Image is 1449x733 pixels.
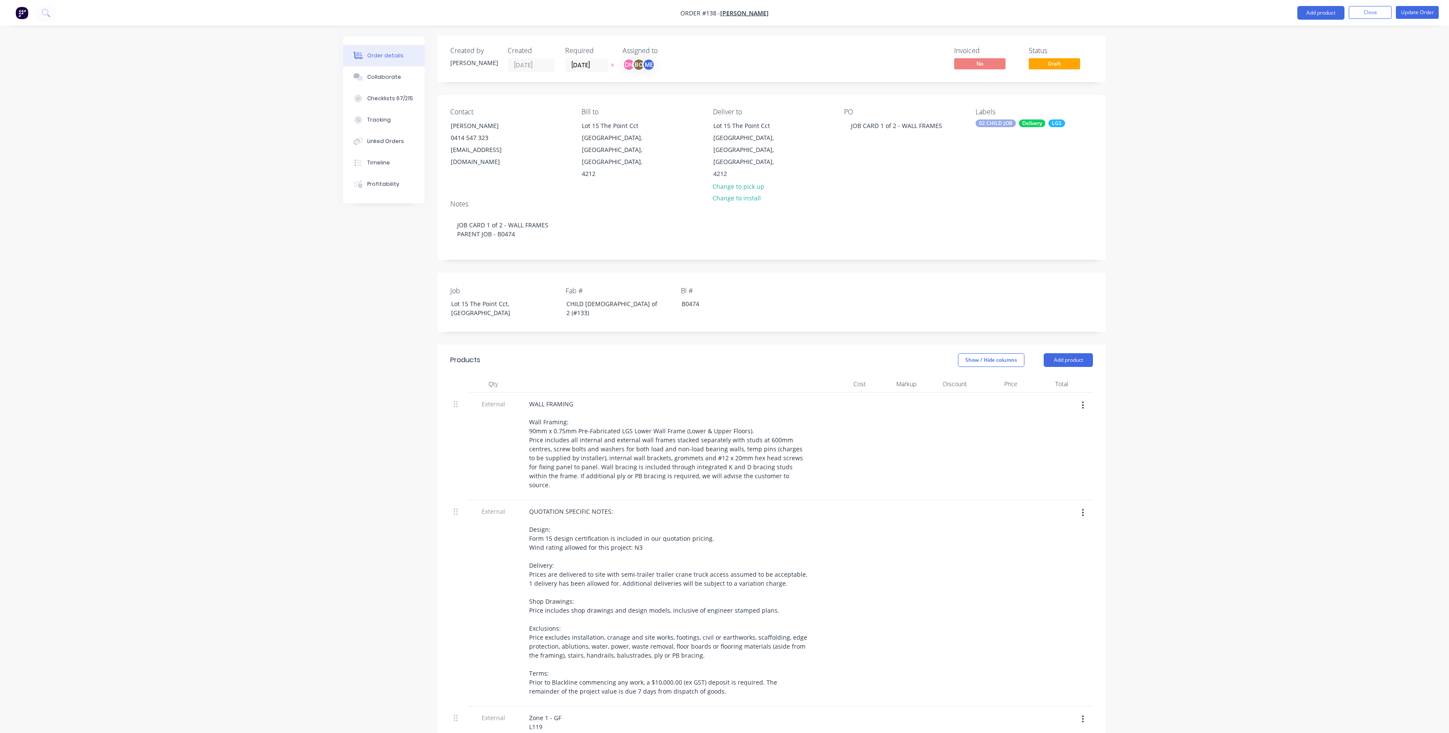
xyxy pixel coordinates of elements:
span: Draft [1029,58,1080,69]
a: [PERSON_NAME] [720,9,769,17]
div: [PERSON_NAME] [451,120,522,132]
span: External [471,713,515,722]
div: Total [1021,375,1072,393]
div: Products [450,355,480,365]
button: Order details [343,45,425,66]
div: Labels [976,108,1093,116]
div: [EMAIL_ADDRESS][DOMAIN_NAME] [451,144,522,168]
span: External [471,507,515,516]
div: Contact [450,108,568,116]
button: Tracking [343,109,425,131]
img: Factory [15,6,28,19]
button: Add product [1297,6,1344,20]
label: Job [450,286,557,296]
span: External [471,399,515,408]
div: Created [508,47,555,55]
div: Assigned to [623,47,708,55]
div: Order details [367,52,404,60]
button: Checklists 67/215 [343,88,425,109]
div: Status [1029,47,1093,55]
div: Profitability [367,180,399,188]
div: Qty [467,375,519,393]
div: BC [632,58,645,71]
div: [GEOGRAPHIC_DATA], [GEOGRAPHIC_DATA], [GEOGRAPHIC_DATA], 4212 [582,132,653,180]
div: 02 CHILD JOB [976,119,1016,127]
div: Discount [920,375,970,393]
div: Lot 15 The Point Cct, [GEOGRAPHIC_DATA] [444,298,551,319]
label: Bl # [681,286,788,296]
div: LGS [1048,119,1065,127]
button: Collaborate [343,66,425,88]
div: Invoiced [954,47,1018,55]
div: Lot 15 The Point Cct[GEOGRAPHIC_DATA], [GEOGRAPHIC_DATA], [GEOGRAPHIC_DATA], 4212 [575,119,660,180]
div: Deliver to [713,108,830,116]
div: Lot 15 The Point Cct [713,120,784,132]
div: Checklists 67/215 [367,95,413,102]
div: Created by [450,47,497,55]
button: Timeline [343,152,425,173]
div: Tracking [367,116,391,124]
div: [PERSON_NAME]0414 547 323[EMAIL_ADDRESS][DOMAIN_NAME] [443,119,529,168]
div: 0414 547 323 [451,132,522,144]
div: Linked Orders [367,137,404,145]
div: Delivery [1019,119,1045,127]
button: Close [1349,6,1392,19]
div: Timeline [367,159,390,167]
div: DN [623,58,635,71]
div: Lot 15 The Point Cct[GEOGRAPHIC_DATA], [GEOGRAPHIC_DATA], [GEOGRAPHIC_DATA], 4212 [706,119,792,180]
button: Change to pick up [708,180,769,192]
span: Order #138 - [680,9,720,17]
div: Price [970,375,1021,393]
span: No [954,58,1006,69]
div: WALL FRAMING Wall Framing: 90mm x 0.75mm Pre-Fabricated LGS Lower Wall Frame (Lower & Upper Floor... [522,398,815,491]
div: [GEOGRAPHIC_DATA], [GEOGRAPHIC_DATA], [GEOGRAPHIC_DATA], 4212 [713,132,784,180]
div: CHILD [DEMOGRAPHIC_DATA] of 2 (#133) [560,298,667,319]
div: Notes [450,200,1093,208]
div: Collaborate [367,73,401,81]
div: PO [844,108,961,116]
div: ME [642,58,655,71]
label: Fab # [566,286,673,296]
button: DNBCME [623,58,655,71]
div: JOB CARD 1 of 2 - WALL FRAMES PARENT JOB - B0474 [450,212,1093,247]
button: Update Order [1396,6,1439,19]
button: Add product [1044,353,1093,367]
button: Linked Orders [343,131,425,152]
button: Change to install [708,192,766,204]
div: Lot 15 The Point Cct [582,120,653,132]
div: JOB CARD 1 of 2 - WALL FRAMES [844,119,949,132]
div: B0474 [675,298,782,310]
div: QUOTATION SPECIFIC NOTES: Design: Form 15 design certification is included in our quotation prici... [522,505,815,697]
button: Profitability [343,173,425,195]
div: Markup [869,375,920,393]
div: [PERSON_NAME] [450,58,497,67]
div: Required [565,47,612,55]
div: Bill to [581,108,699,116]
button: Show / Hide columns [958,353,1024,367]
div: Cost [819,375,869,393]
